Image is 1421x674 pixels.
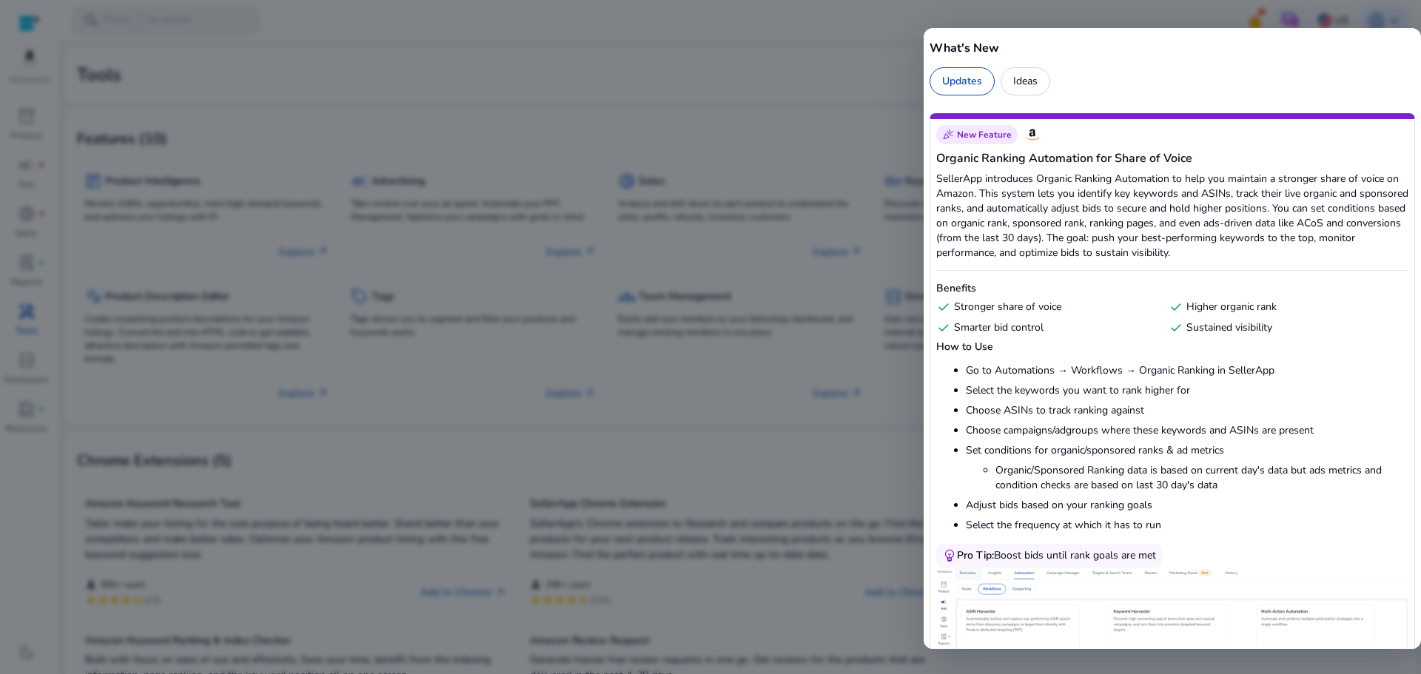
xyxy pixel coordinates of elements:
li: Choose ASINs to track ranking against [966,403,1408,418]
div: Higher organic rank [1169,300,1395,314]
h5: Organic Ranking Automation for Share of Voice [936,149,1408,167]
li: Organic/Sponsored Ranking data is based on current day's data but ads metrics and condition check... [995,463,1408,493]
div: Smarter bid control [936,320,1163,335]
li: Go to Automations → Workflows → Organic Ranking in SellerApp [966,363,1408,378]
div: Ideas [1001,67,1050,95]
li: Adjust bids based on your ranking goals [966,498,1408,513]
div: Sustained visibility [1169,320,1395,335]
span: emoji_objects [942,548,957,563]
img: Amazon [1024,126,1041,144]
span: Pro Tip: [957,548,994,562]
span: check [1169,300,1183,314]
h6: Benefits [936,281,1408,296]
span: check [936,320,951,335]
li: Choose campaigns/adgroups where these keywords and ASINs are present [966,423,1408,438]
h5: What's New [930,39,1415,57]
li: Select the frequency at which it has to run [966,518,1408,533]
h6: How to Use [936,340,1408,354]
li: Set conditions for organic/sponsored ranks & ad metrics [966,443,1408,493]
p: SellerApp introduces Organic Ranking Automation to help you maintain a stronger share of voice on... [936,172,1408,260]
li: Select the keywords you want to rank higher for [966,383,1408,398]
span: celebration [942,129,954,141]
div: Boost bids until rank goals are met [957,548,1156,563]
span: New Feature [957,129,1012,141]
div: Stronger share of voice [936,300,1163,314]
span: check [1169,320,1183,335]
span: check [936,300,951,314]
div: Updates [930,67,995,95]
